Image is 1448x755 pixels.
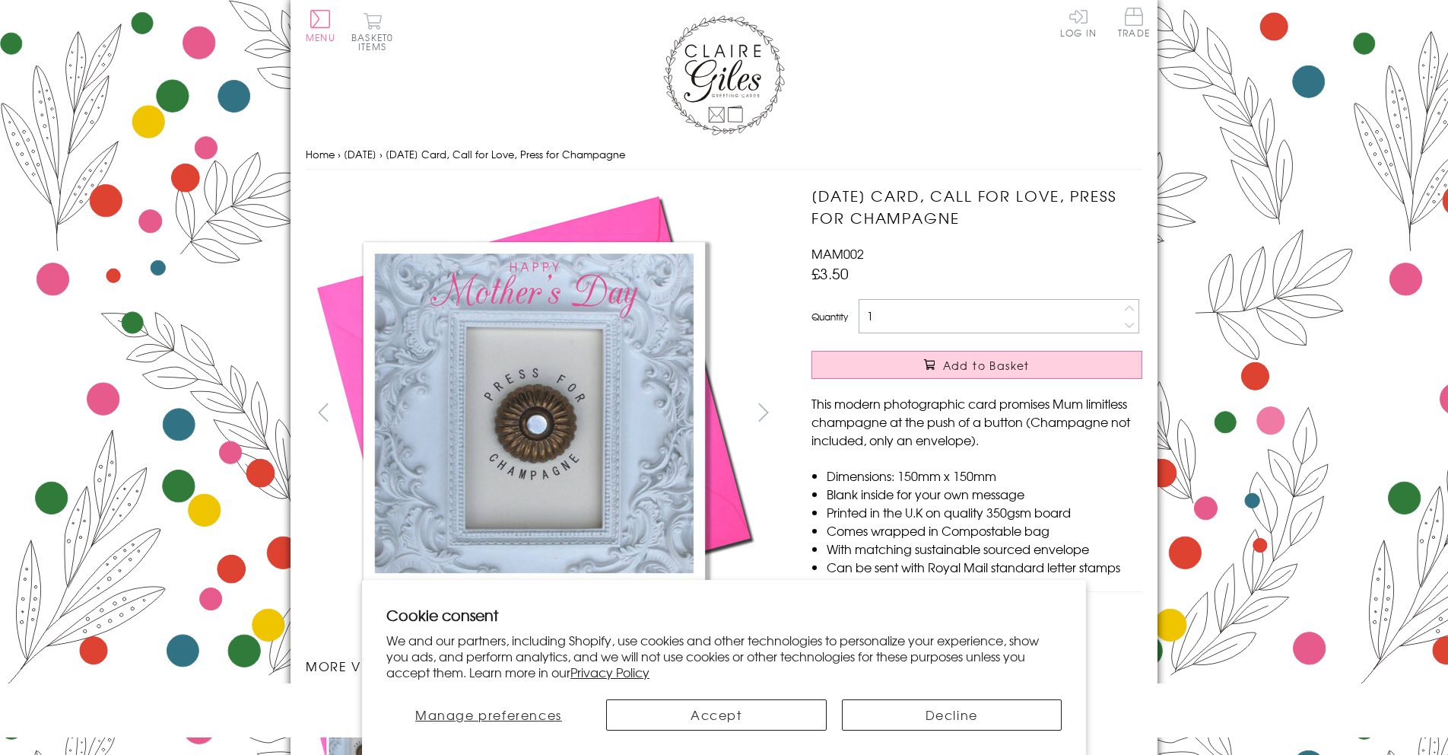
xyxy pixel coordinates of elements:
button: Basket0 items [351,12,393,51]
span: Add to Basket [943,358,1030,373]
li: Dimensions: 150mm x 150mm [827,467,1142,485]
img: Mother's Day Card, Call for Love, Press for Champagne [306,185,762,642]
span: MAM002 [811,244,864,263]
a: Trade [1118,8,1150,40]
p: We and our partners, including Shopify, use cookies and other technologies to personalize your ex... [386,632,1062,680]
a: Privacy Policy [570,663,649,681]
li: Blank inside for your own message [827,485,1142,503]
li: Can be sent with Royal Mail standard letter stamps [827,558,1142,576]
img: Claire Giles Greetings Cards [663,15,785,135]
span: › [338,147,341,161]
a: [DATE] [344,147,376,161]
nav: breadcrumbs [306,139,1142,170]
li: Comes wrapped in Compostable bag [827,521,1142,540]
button: Add to Basket [811,351,1142,379]
button: Decline [842,699,1062,731]
p: This modern photographic card promises Mum limitless champagne at the push of a button (Champagne... [811,394,1142,449]
span: 0 items [358,30,393,53]
a: Home [306,147,335,161]
span: Trade [1118,8,1150,37]
span: Manage preferences [415,706,562,724]
a: Log In [1060,8,1097,37]
li: Printed in the U.K on quality 350gsm board [827,503,1142,521]
button: prev [306,395,340,429]
h1: [DATE] Card, Call for Love, Press for Champagne [811,185,1142,229]
button: Menu [306,10,335,42]
label: Quantity [811,310,848,323]
span: £3.50 [811,263,849,284]
h3: More views [306,657,781,675]
li: With matching sustainable sourced envelope [827,540,1142,558]
span: Menu [306,30,335,44]
span: [DATE] Card, Call for Love, Press for Champagne [386,147,625,161]
button: Accept [606,699,827,731]
h2: Cookie consent [386,604,1062,626]
button: Manage preferences [386,699,591,731]
button: next [747,395,781,429]
span: › [379,147,383,161]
